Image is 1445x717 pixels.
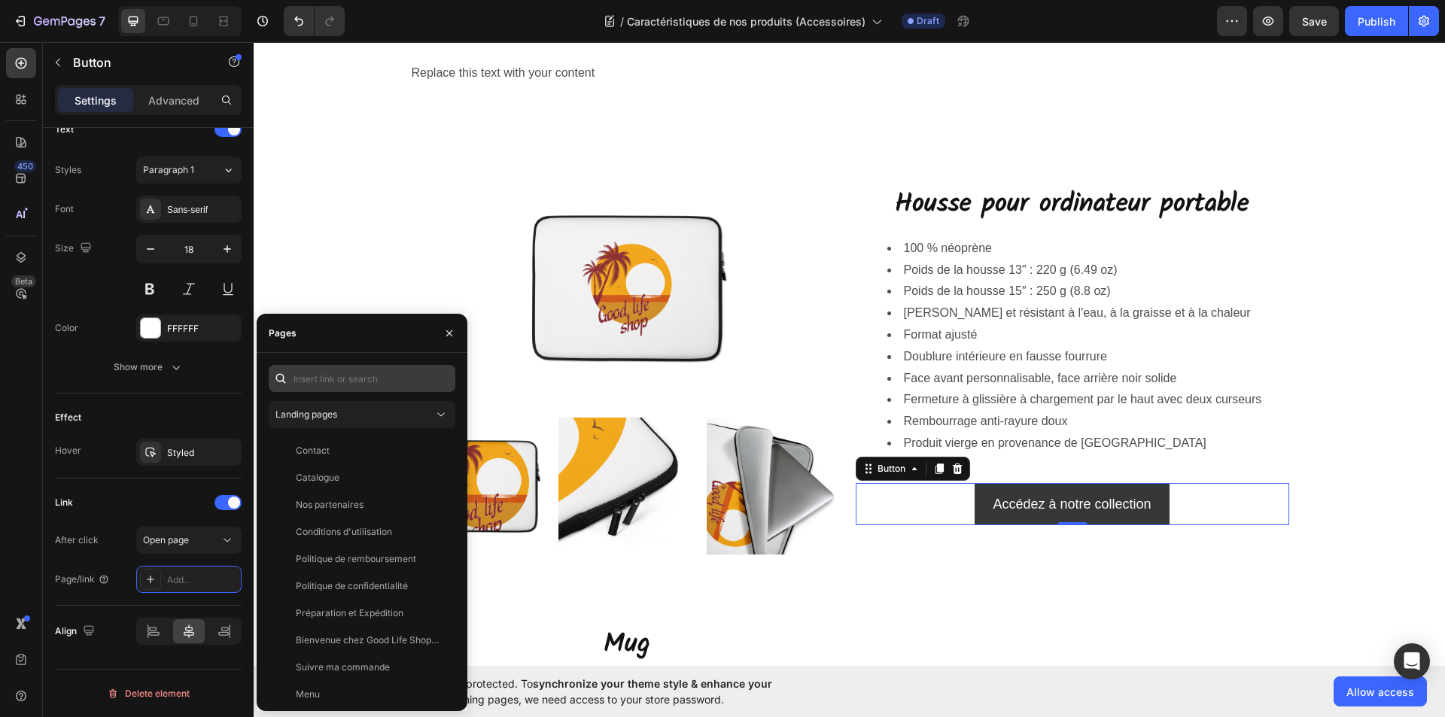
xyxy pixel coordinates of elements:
[620,14,624,29] span: /
[602,144,1036,182] h2: Rich Text Editor. Editing area: main
[55,123,74,136] div: Text
[1346,684,1414,700] span: Allow access
[107,685,190,703] div: Delete element
[453,375,589,512] img: gempages_524206669643645860-6438bbc2-c8e3-42ff-a4a5-2b93577621b4.png
[721,441,915,483] button: <p>Accédez à notre collection</p>
[55,573,110,586] div: Page/link
[136,527,242,554] button: Open page
[284,6,345,36] div: Undo/Redo
[1345,6,1408,36] button: Publish
[296,688,320,701] div: Menu
[634,282,1034,304] li: Format ajusté
[350,677,772,706] span: synchronize your theme style & enhance your experience
[55,621,98,642] div: Align
[634,369,1034,390] li: Rembourrage anti-rayure doux
[627,14,865,29] span: Caractéristiques de nos produits (Accessoires)
[55,321,78,335] div: Color
[296,444,330,457] div: Contact
[1289,6,1339,36] button: Save
[55,444,81,457] div: Hover
[621,420,655,433] div: Button
[1394,643,1430,679] div: Open Intercom Messenger
[143,163,194,177] span: Paragraph 1
[167,322,238,336] div: FFFFFF
[296,498,364,512] div: Nos partenaires
[1334,676,1427,706] button: Allow access
[11,275,36,287] div: Beta
[167,446,238,460] div: Styled
[275,409,337,420] span: Landing pages
[604,146,1034,181] p: Housse pour ordinateur portable
[917,14,939,28] span: Draft
[296,471,339,485] div: Catalogue
[73,53,201,71] p: Button
[634,326,1034,348] li: Face avant personnalisable, face arrière noir solide
[167,573,238,587] div: Add...
[296,633,440,647] div: Bienvenue chez Good Life Shop - [DATE] 14:07:51
[634,196,1034,217] li: 100 % néoprène
[296,661,390,674] div: Suivre ma commande
[296,606,403,620] div: Préparation et Expédition
[634,260,1034,282] li: [PERSON_NAME] et résistant à l'eau, à la graisse et à la chaleur
[55,238,95,259] div: Size
[1302,15,1327,28] span: Save
[55,202,74,216] div: Font
[136,156,242,184] button: Paragraph 1
[634,390,1034,412] li: Produit vierge en provenance de [GEOGRAPHIC_DATA]
[99,12,105,30] p: 7
[254,42,1445,666] iframe: Design area
[269,365,455,392] input: Insert link or search
[296,525,392,539] div: Conditions d'utilisation
[296,552,416,566] div: Politique de remboursement
[634,217,1034,239] li: Poids de la housse 13" : 220 g (6.49 oz)
[55,533,99,547] div: After click
[739,450,897,474] p: Accédez à notre collection
[167,203,238,217] div: Sans-serif
[296,579,408,593] div: Politique de confidentialité
[14,160,36,172] div: 450
[55,354,242,381] button: Show more
[1358,14,1395,29] div: Publish
[114,360,184,375] div: Show more
[157,585,590,622] h2: Mug
[55,682,242,706] button: Delete element
[350,676,831,707] span: Your page is password protected. To when designing pages, we need access to your store password.
[75,93,117,108] p: Settings
[55,496,73,509] div: Link
[55,411,81,424] div: Effect
[148,93,199,108] p: Advanced
[634,347,1034,369] li: Fermeture à glissière à chargement par le haut avec deux curseurs
[269,401,455,428] button: Landing pages
[55,163,81,177] div: Styles
[634,304,1034,326] li: Doublure intérieure en fausse fourrure
[305,375,441,512] img: gempages_524206669643645860-74b08a49-5f06-48fd-a226-5e20662a80ad.png
[634,238,1034,260] li: Poids de la housse 15″ : 250 g (8.8 oz)
[143,534,189,545] span: Open page
[6,6,112,36] button: 7
[269,327,297,340] div: Pages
